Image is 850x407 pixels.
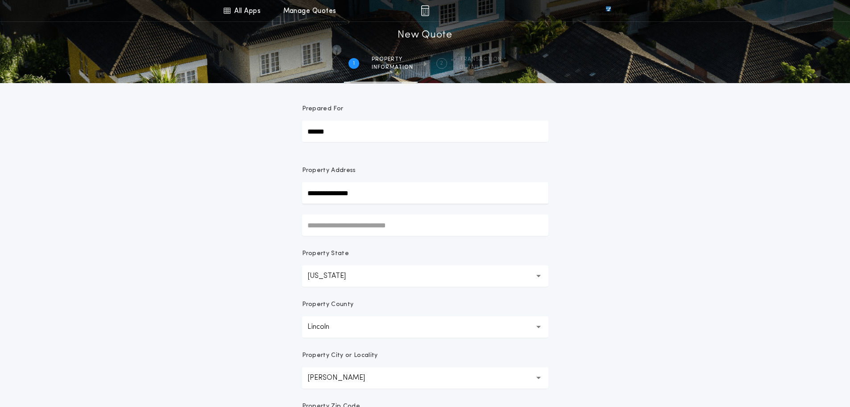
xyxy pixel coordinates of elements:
span: information [372,64,413,71]
h2: 2 [440,60,443,67]
span: Transaction [460,56,502,63]
p: Prepared For [302,105,344,113]
p: Property State [302,249,349,258]
button: [PERSON_NAME] [302,367,548,389]
span: Property [372,56,413,63]
button: [US_STATE] [302,265,548,287]
p: Property County [302,300,354,309]
h1: New Quote [398,28,452,42]
button: Lincoln [302,316,548,338]
p: Property City or Locality [302,351,378,360]
input: Prepared For [302,121,548,142]
p: Lincoln [307,322,344,332]
p: [PERSON_NAME] [307,373,379,383]
p: [US_STATE] [307,271,360,281]
img: img [421,5,429,16]
img: vs-icon [589,6,627,15]
h2: 1 [353,60,355,67]
span: details [460,64,502,71]
p: Property Address [302,166,548,175]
